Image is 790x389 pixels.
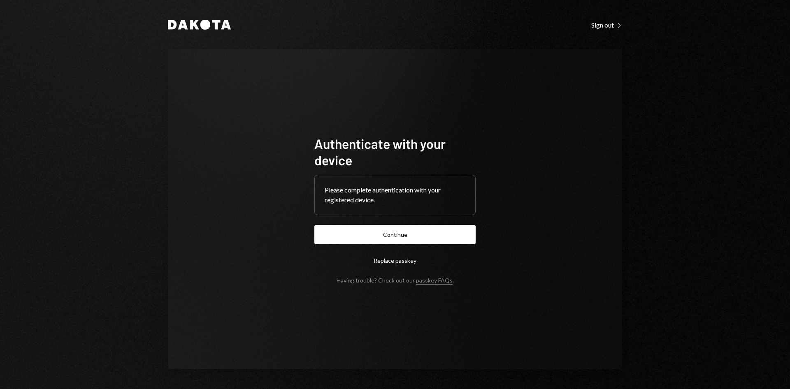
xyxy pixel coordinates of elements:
[591,21,622,29] div: Sign out
[314,251,476,270] button: Replace passkey
[314,225,476,244] button: Continue
[314,135,476,168] h1: Authenticate with your device
[337,277,454,284] div: Having trouble? Check out our .
[325,185,465,205] div: Please complete authentication with your registered device.
[591,20,622,29] a: Sign out
[416,277,453,285] a: passkey FAQs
